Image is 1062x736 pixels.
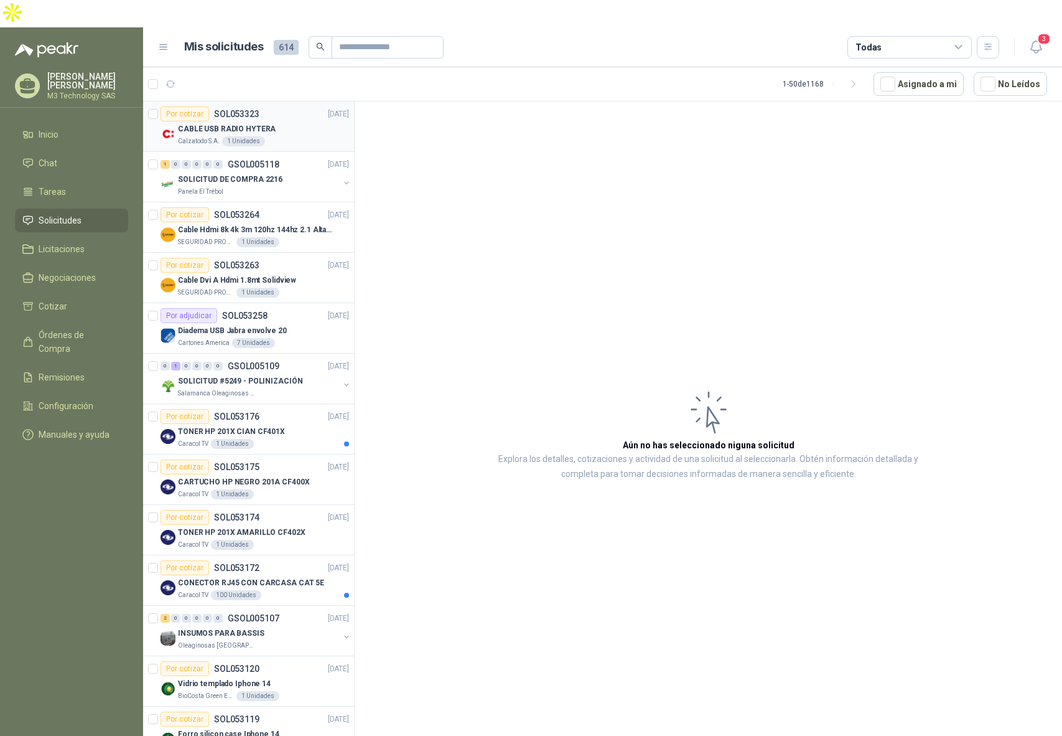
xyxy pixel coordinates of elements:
p: SOL053263 [214,261,259,270]
img: Company Logo [161,126,175,141]
span: Órdenes de Compra [39,328,116,356]
a: Por cotizarSOL053176[DATE] Company LogoTONER HP 201X CIAN CF401XCaracol TV1 Unidades [143,404,354,455]
p: TONER HP 201X CIAN CF401X [178,426,285,438]
div: 0 [171,614,180,623]
div: 0 [182,614,191,623]
p: [DATE] [328,512,349,524]
div: 1 Unidades [236,288,279,298]
a: Por cotizarSOL053264[DATE] Company LogoCable Hdmi 8k 4k 3m 120hz 144hz 2.1 Alta VelocidadSEGURIDA... [143,202,354,253]
div: 1 Unidades [211,489,254,499]
div: 7 Unidades [232,338,275,348]
div: 0 [203,614,212,623]
a: Cotizar [15,295,128,318]
p: [DATE] [328,613,349,625]
p: Cable Dvi A Hdmi 1.8mt Solidview [178,275,296,286]
p: SOL053264 [214,210,259,219]
p: CONECTOR RJ45 CON CARCASA CAT 5E [178,577,324,589]
p: [PERSON_NAME] [PERSON_NAME] [47,72,128,90]
a: Por cotizarSOL053172[DATE] Company LogoCONECTOR RJ45 CON CARCASA CAT 5ECaracol TV100 Unidades [143,555,354,606]
p: [DATE] [328,461,349,473]
p: Caracol TV [178,439,208,449]
p: SEGURIDAD PROVISER LTDA [178,237,234,247]
a: 2 0 0 0 0 0 GSOL005107[DATE] Company LogoINSUMOS PARA BASSISOleaginosas [GEOGRAPHIC_DATA][PERSON_... [161,611,352,651]
div: 1 - 50 de 1168 [783,74,864,94]
p: Cartones America [178,338,230,348]
p: SOL053174 [214,513,259,522]
p: GSOL005109 [228,362,279,370]
img: Logo peakr [15,42,78,57]
div: 0 [192,614,202,623]
p: Vidrio templado Iphone 14 [178,678,271,690]
span: Chat [39,156,57,170]
p: BioCosta Green Energy S.A.S [178,691,234,701]
div: 1 Unidades [222,136,265,146]
span: Remisiones [39,370,85,384]
div: Todas [855,40,882,54]
span: Solicitudes [39,214,82,227]
p: Caracol TV [178,590,208,600]
p: GSOL005118 [228,160,279,169]
p: Panela El Trébol [178,187,223,197]
span: 614 [274,40,299,55]
button: No Leídos [974,72,1047,96]
span: Negociaciones [39,271,96,285]
div: 2 [161,614,170,623]
div: Por cotizar [161,661,209,676]
div: 0 [192,160,202,169]
span: Manuales y ayuda [39,428,109,441]
p: [DATE] [328,310,349,322]
a: Remisiones [15,366,128,389]
a: Órdenes de Compra [15,323,128,361]
a: Tareas [15,180,128,204]
p: Oleaginosas [GEOGRAPHIC_DATA][PERSON_NAME] [178,641,256,651]
p: Diadema USB Jabra envolve 20 [178,325,287,337]
a: Inicio [15,123,128,146]
div: Por adjudicar [161,308,217,323]
div: Por cotizar [161,258,209,273]
div: 0 [213,614,223,623]
a: Negociaciones [15,266,128,290]
p: Calzatodo S.A. [178,136,220,146]
p: Caracol TV [178,540,208,550]
div: Por cotizar [161,460,209,474]
p: SEGURIDAD PROVISER LTDA [178,288,234,298]
div: 1 [171,362,180,370]
a: 1 0 0 0 0 0 GSOL005118[DATE] Company LogoSOLICITUD DE COMPRA 2216Panela El Trébol [161,157,352,197]
span: Configuración [39,399,93,413]
a: Por cotizarSOL053323[DATE] Company LogoCABLE USB RADIO HYTERACalzatodo S.A.1 Unidades [143,101,354,152]
div: 0 [161,362,170,370]
a: Licitaciones [15,237,128,261]
p: SOL053175 [214,463,259,471]
p: INSUMOS PARA BASSIS [178,628,264,639]
p: [DATE] [328,108,349,120]
img: Company Logo [161,631,175,646]
p: Cable Hdmi 8k 4k 3m 120hz 144hz 2.1 Alta Velocidad [178,224,333,236]
img: Company Logo [161,278,175,293]
span: search [316,42,325,51]
p: [DATE] [328,209,349,221]
a: Por cotizarSOL053263[DATE] Company LogoCable Dvi A Hdmi 1.8mt SolidviewSEGURIDAD PROVISER LTDA1 U... [143,253,354,303]
div: 1 Unidades [211,540,254,550]
a: 0 1 0 0 0 0 GSOL005109[DATE] Company LogoSOLICITUD #5249 - POLINIZACIÓNSalamanca Oleaginosas SAS [161,359,352,399]
div: 1 Unidades [236,691,279,701]
div: 0 [182,160,191,169]
span: Tareas [39,185,66,199]
img: Company Logo [161,580,175,595]
a: Por adjudicarSOL053258[DATE] Company LogoDiadema USB Jabra envolve 20Cartones America7 Unidades [143,303,354,354]
span: 3 [1037,33,1051,45]
div: 100 Unidades [211,590,261,600]
button: 3 [1025,36,1047,59]
p: SOLICITUD DE COMPRA 2216 [178,174,282,186]
p: [DATE] [328,260,349,271]
div: 1 Unidades [236,237,279,247]
p: Explora los detalles, cotizaciones y actividad de una solicitud al seleccionarla. Obtén informaci... [479,452,938,482]
a: Por cotizarSOL053120[DATE] Company LogoVidrio templado Iphone 14BioCosta Green Energy S.A.S1 Unid... [143,656,354,707]
div: Por cotizar [161,409,209,424]
div: Por cotizar [161,560,209,575]
div: 0 [171,160,180,169]
div: 1 Unidades [211,439,254,449]
p: Salamanca Oleaginosas SAS [178,389,256,399]
p: [DATE] [328,159,349,171]
div: Por cotizar [161,712,209,727]
img: Company Logo [161,227,175,242]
